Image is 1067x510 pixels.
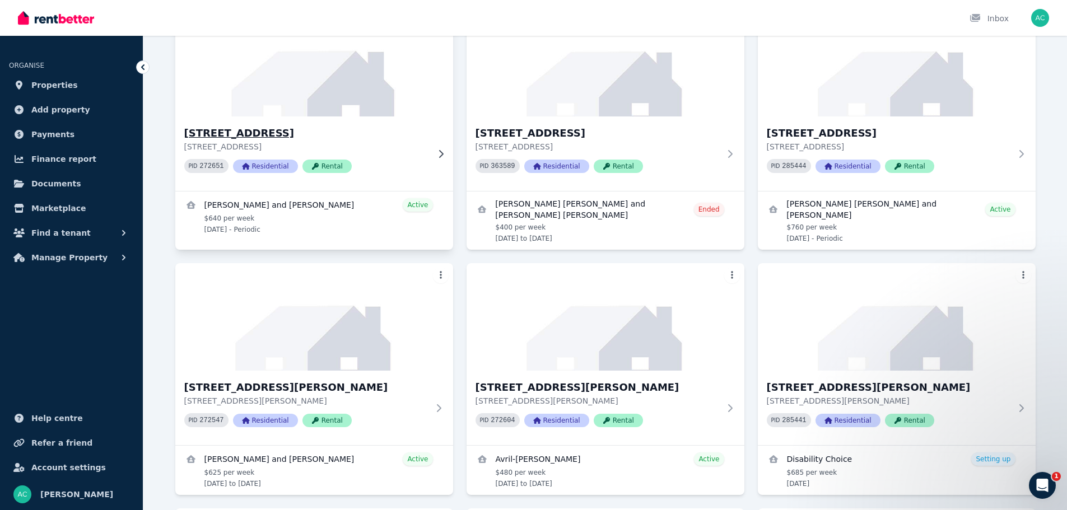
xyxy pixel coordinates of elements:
[594,414,643,427] span: Rental
[175,263,453,371] img: 110 Maroney Road, Mangrove Mountain
[491,162,515,170] code: 363589
[771,163,780,169] small: PID
[31,78,78,92] span: Properties
[767,380,1011,395] h3: [STREET_ADDRESS][PERSON_NAME]
[199,162,223,170] code: 272651
[9,123,134,146] a: Payments
[9,62,44,69] span: ORGANISE
[467,263,744,371] img: 110A Maroney Road, Mangrove Mountain
[18,10,94,26] img: RentBetter
[771,417,780,423] small: PID
[9,432,134,454] a: Refer a friend
[467,9,744,116] img: 6A Plymouth Dr, Wamberal
[31,128,74,141] span: Payments
[184,395,428,406] p: [STREET_ADDRESS][PERSON_NAME]
[1052,472,1061,481] span: 1
[31,226,91,240] span: Find a tenant
[1015,268,1031,283] button: More options
[9,148,134,170] a: Finance report
[885,414,934,427] span: Rental
[480,163,489,169] small: PID
[9,456,134,479] a: Account settings
[31,103,90,116] span: Add property
[782,162,806,170] code: 285444
[724,268,740,283] button: More options
[31,177,81,190] span: Documents
[782,417,806,424] code: 285441
[467,9,744,191] a: 6A Plymouth Dr, Wamberal[STREET_ADDRESS][STREET_ADDRESS]PID 363589ResidentialRental
[970,13,1009,24] div: Inbox
[302,414,352,427] span: Rental
[767,395,1011,406] p: [STREET_ADDRESS][PERSON_NAME]
[476,380,720,395] h3: [STREET_ADDRESS][PERSON_NAME]
[524,160,589,173] span: Residential
[31,411,83,425] span: Help centre
[480,417,489,423] small: PID
[476,395,720,406] p: [STREET_ADDRESS][PERSON_NAME]
[816,160,880,173] span: Residential
[175,191,453,241] a: View details for Natalia Sims and Bree Levy
[175,263,453,445] a: 110 Maroney Road, Mangrove Mountain[STREET_ADDRESS][PERSON_NAME][STREET_ADDRESS][PERSON_NAME]PID ...
[1031,9,1049,27] img: Annemaree Colagiuri
[31,251,108,264] span: Manage Property
[433,268,449,283] button: More options
[189,163,198,169] small: PID
[31,436,92,450] span: Refer a friend
[758,9,1036,191] a: 27 Woodport Close, Green Point[STREET_ADDRESS][STREET_ADDRESS]PID 285444ResidentialRental
[476,141,720,152] p: [STREET_ADDRESS]
[31,152,96,166] span: Finance report
[13,485,31,503] img: Annemaree Colagiuri
[168,6,460,119] img: 4 Wens Road, Woongarrah
[184,141,428,152] p: [STREET_ADDRESS]
[9,407,134,429] a: Help centre
[467,446,744,495] a: View details for Avril-Lavinia Westley
[758,191,1036,250] a: View details for Warwick Neil Ross Jones and Polly Louise Jones
[9,99,134,121] a: Add property
[199,417,223,424] code: 272547
[233,160,298,173] span: Residential
[467,191,744,250] a: View details for Isabel Sarah Joy Peterson and Zak Christopher Rainford
[767,141,1011,152] p: [STREET_ADDRESS]
[758,263,1036,445] a: 132 Langford Drive, Kariong[STREET_ADDRESS][PERSON_NAME][STREET_ADDRESS][PERSON_NAME]PID 285441Re...
[9,197,134,219] a: Marketplace
[524,414,589,427] span: Residential
[9,74,134,96] a: Properties
[9,172,134,195] a: Documents
[31,202,86,215] span: Marketplace
[189,417,198,423] small: PID
[594,160,643,173] span: Rental
[758,263,1036,371] img: 132 Langford Drive, Kariong
[40,488,113,501] span: [PERSON_NAME]
[175,446,453,495] a: View details for Shania Barwick and Lyle Mackie
[476,125,720,141] h3: [STREET_ADDRESS]
[184,125,428,141] h3: [STREET_ADDRESS]
[9,246,134,269] button: Manage Property
[491,417,515,424] code: 272604
[302,160,352,173] span: Rental
[758,9,1036,116] img: 27 Woodport Close, Green Point
[175,9,453,191] a: 4 Wens Road, Woongarrah[STREET_ADDRESS][STREET_ADDRESS]PID 272651ResidentialRental
[885,160,934,173] span: Rental
[767,125,1011,141] h3: [STREET_ADDRESS]
[9,222,134,244] button: Find a tenant
[816,414,880,427] span: Residential
[184,380,428,395] h3: [STREET_ADDRESS][PERSON_NAME]
[758,446,1036,495] a: View details for Disability Choice
[467,263,744,445] a: 110A Maroney Road, Mangrove Mountain[STREET_ADDRESS][PERSON_NAME][STREET_ADDRESS][PERSON_NAME]PID...
[31,461,106,474] span: Account settings
[1029,472,1056,499] iframe: Intercom live chat
[233,414,298,427] span: Residential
